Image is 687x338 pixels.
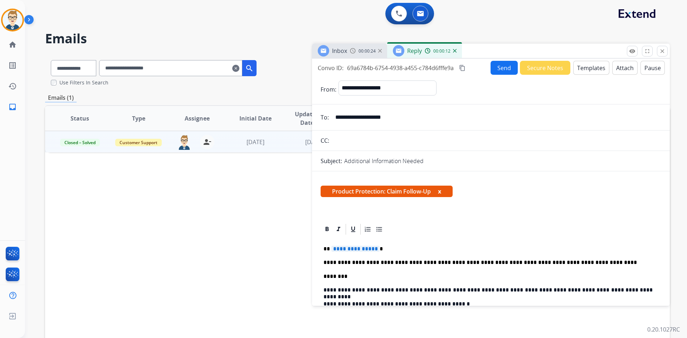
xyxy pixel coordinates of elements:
span: Updated Date [291,110,323,127]
span: Closed – Solved [60,139,100,146]
img: avatar [3,10,23,30]
mat-icon: fullscreen [644,48,651,54]
button: Send [491,61,518,75]
button: Attach [612,61,638,75]
span: Assignee [185,114,210,123]
p: 0.20.1027RC [647,325,680,334]
span: Product Protection: Claim Follow-Up [321,186,453,197]
mat-icon: remove_red_eye [629,48,635,54]
span: 69a6784b-6754-4938-a455-c784d6fffe9a [347,64,454,72]
span: 00:00:24 [359,48,376,54]
div: Italic [333,224,344,235]
div: Bold [322,224,332,235]
p: Convo ID: [318,64,343,72]
span: Inbox [332,47,347,55]
div: Bullet List [374,224,385,235]
p: CC: [321,136,329,145]
mat-icon: history [8,82,17,90]
p: Emails (1) [45,93,77,102]
button: x [438,187,441,196]
span: Initial Date [239,114,272,123]
mat-icon: close [659,48,666,54]
img: agent-avatar [177,135,191,150]
mat-icon: inbox [8,103,17,111]
p: To: [321,113,329,122]
button: Templates [573,61,609,75]
div: Underline [348,224,359,235]
span: Status [70,114,89,123]
span: Customer Support [115,139,162,146]
mat-icon: content_copy [459,65,466,71]
mat-icon: person_remove [203,138,211,146]
span: 00:00:12 [433,48,450,54]
mat-icon: list_alt [8,61,17,70]
mat-icon: clear [232,64,239,73]
mat-icon: search [245,64,254,73]
p: Subject: [321,157,342,165]
p: Additional Information Needed [344,157,424,165]
div: Ordered List [362,224,373,235]
mat-icon: home [8,40,17,49]
span: Type [132,114,145,123]
span: [DATE] [247,138,264,146]
span: [DATE] [305,138,323,146]
button: Secure Notes [520,61,570,75]
span: Reply [407,47,422,55]
h2: Emails [45,31,670,46]
p: From: [321,85,336,94]
button: Pause [640,61,665,75]
label: Use Filters In Search [59,79,108,86]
